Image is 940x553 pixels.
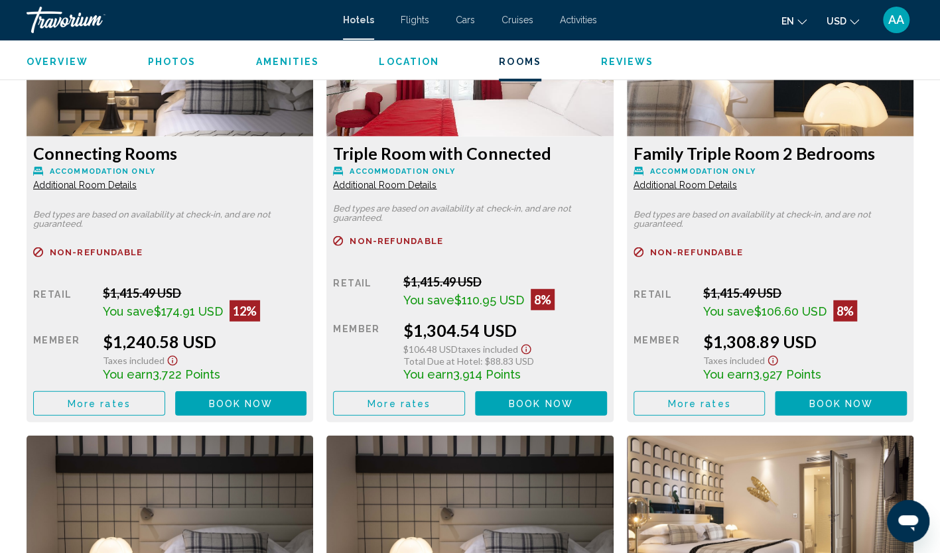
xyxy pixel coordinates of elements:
[255,56,319,68] button: Amenities
[209,399,273,409] span: Book now
[518,340,534,355] button: Show Taxes and Fees disclaimer
[153,367,220,381] span: 3,722 Points
[333,204,606,223] p: Bed types are based on availability at check-in, and are not guaranteed.
[50,167,155,176] span: Accommodation Only
[601,56,654,67] span: Reviews
[403,355,480,367] span: Total Due at Hotel
[454,293,524,307] span: $110.95 USD
[456,15,475,25] a: Cars
[703,332,907,351] div: $1,308.89 USD
[887,500,929,542] iframe: Кнопка запуска окна обмена сообщениями
[103,367,153,381] span: You earn
[33,391,165,416] button: More rates
[379,56,439,67] span: Location
[827,11,859,31] button: Change currency
[458,343,518,355] span: Taxes included
[148,56,196,68] button: Photos
[650,248,743,257] span: Non-refundable
[781,16,794,27] span: en
[634,332,693,381] div: Member
[333,275,393,310] div: Retail
[888,13,904,27] span: AA
[401,15,429,25] a: Flights
[103,355,165,366] span: Taxes included
[27,7,330,33] a: Travorium
[154,304,223,318] span: $174.91 USD
[601,56,654,68] button: Reviews
[879,6,913,34] button: User Menu
[765,351,781,367] button: Show Taxes and Fees disclaimer
[475,391,607,416] button: Book now
[502,15,533,25] a: Cruises
[775,391,907,416] button: Book now
[33,210,306,229] p: Bed types are based on availability at check-in, and are not guaranteed.
[230,300,260,322] div: 12%
[165,351,180,367] button: Show Taxes and Fees disclaimer
[333,320,393,381] div: Member
[343,15,374,25] a: Hotels
[703,304,754,318] span: You save
[33,332,93,381] div: Member
[350,167,455,176] span: Accommodation Only
[703,367,753,381] span: You earn
[403,293,454,307] span: You save
[667,399,730,409] span: More rates
[333,143,606,163] h3: Triple Room with Connected
[175,391,307,416] button: Book now
[531,289,555,310] div: 8%
[634,286,693,322] div: Retail
[27,56,88,67] span: Overview
[103,332,306,351] div: $1,240.58 USD
[703,286,907,300] div: $1,415.49 USD
[827,16,846,27] span: USD
[403,355,607,367] div: : $88.83 USD
[560,15,597,25] a: Activities
[499,56,541,67] span: Rooms
[509,399,573,409] span: Book now
[809,399,873,409] span: Book now
[781,11,807,31] button: Change language
[403,343,458,355] span: $106.48 USD
[103,286,306,300] div: $1,415.49 USD
[103,304,154,318] span: You save
[403,367,453,381] span: You earn
[634,143,907,163] h3: Family Triple Room 2 Bedrooms
[634,180,737,190] span: Additional Room Details
[255,56,319,67] span: Amenities
[27,56,88,68] button: Overview
[50,248,143,257] span: Non-refundable
[33,180,137,190] span: Additional Room Details
[754,304,827,318] span: $106.60 USD
[634,391,766,416] button: More rates
[333,180,436,190] span: Additional Room Details
[753,367,821,381] span: 3,927 Points
[453,367,521,381] span: 3,914 Points
[379,56,439,68] button: Location
[833,300,857,322] div: 8%
[403,320,607,340] div: $1,304.54 USD
[350,237,442,245] span: Non-refundable
[368,399,431,409] span: More rates
[333,391,465,416] button: More rates
[148,56,196,67] span: Photos
[403,275,607,289] div: $1,415.49 USD
[33,143,306,163] h3: Connecting Rooms
[33,286,93,322] div: Retail
[634,210,907,229] p: Bed types are based on availability at check-in, and are not guaranteed.
[650,167,756,176] span: Accommodation Only
[499,56,541,68] button: Rooms
[68,399,131,409] span: More rates
[703,355,765,366] span: Taxes included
